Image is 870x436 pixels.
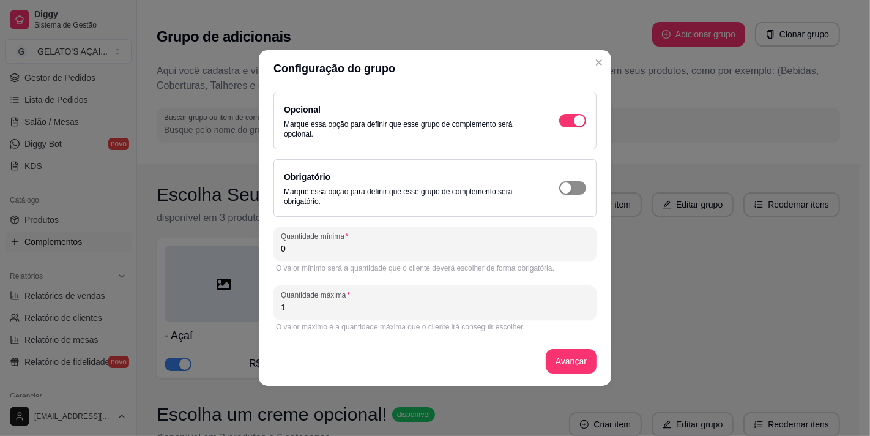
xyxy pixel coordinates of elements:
[276,322,594,332] div: O valor máximo é a quantidade máxima que o cliente irá conseguir escolher.
[259,50,611,87] header: Configuração do grupo
[284,187,535,206] p: Marque essa opção para definir que esse grupo de complemento será obrigatório.
[281,231,352,241] label: Quantidade mínima
[284,105,321,115] label: Opcional
[589,53,609,72] button: Close
[281,301,589,314] input: Quantidade máxima
[281,290,354,300] label: Quantidade máxima
[284,172,330,182] label: Obrigatório
[284,119,535,139] p: Marque essa opção para definir que esse grupo de complemento será opcional.
[546,349,597,374] button: Avançar
[281,242,589,255] input: Quantidade mínima
[276,263,594,273] div: O valor mínimo será a quantidade que o cliente deverá escolher de forma obrigatória.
